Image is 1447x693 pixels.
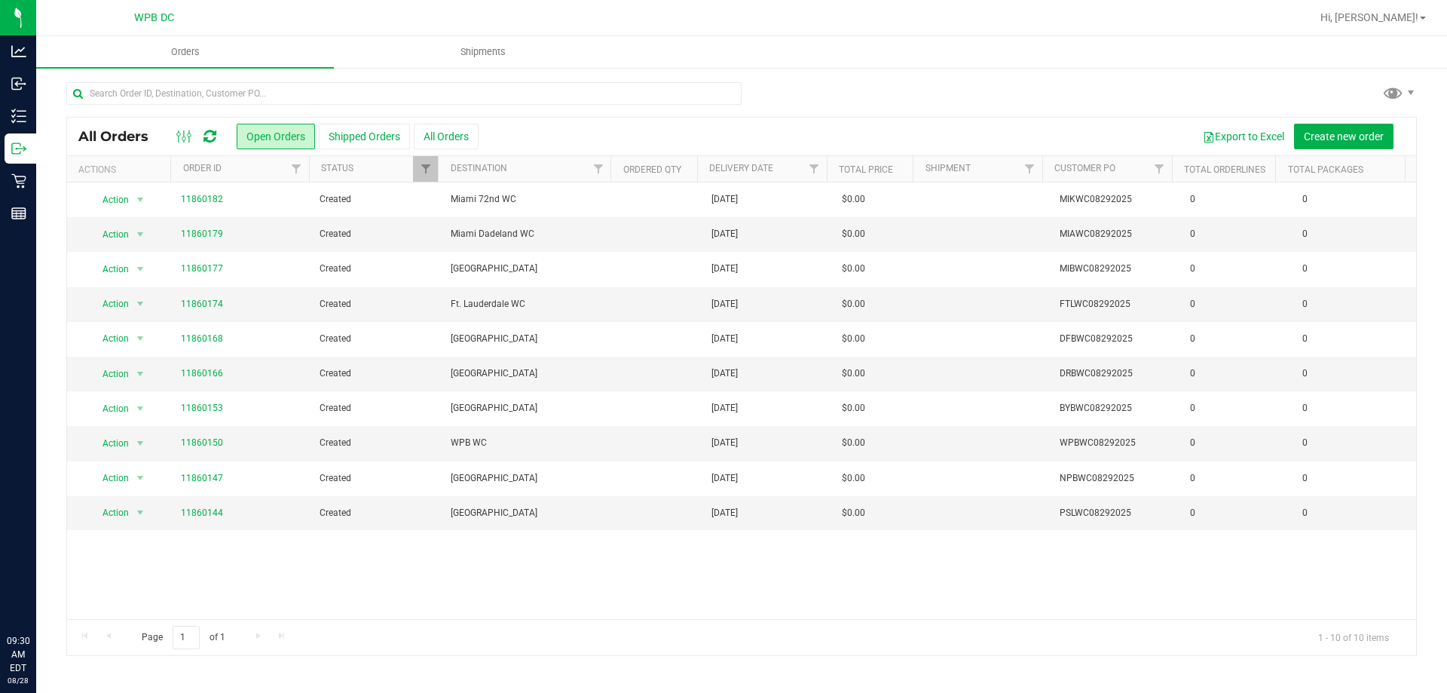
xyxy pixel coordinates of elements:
button: Open Orders [237,124,315,149]
span: 0 [1190,192,1195,207]
span: 0 [1190,436,1195,450]
span: Created [320,436,432,450]
span: Created [320,192,432,207]
span: [DATE] [711,297,738,311]
span: MIKWC08292025 [1060,192,1172,207]
span: Created [320,471,432,486]
a: Filter [1017,156,1042,182]
span: Created [320,506,432,520]
a: Filter [1147,156,1172,182]
a: 11860182 [181,192,223,207]
span: [DATE] [711,471,738,486]
a: Total Price [839,164,893,175]
span: Action [89,259,130,280]
span: 0 [1295,328,1315,350]
span: Created [320,366,432,381]
span: [GEOGRAPHIC_DATA] [451,262,607,276]
span: $0.00 [842,192,865,207]
span: Created [320,262,432,276]
span: $0.00 [842,506,865,520]
span: select [130,433,149,454]
span: [GEOGRAPHIC_DATA] [451,471,607,486]
iframe: Resource center [15,572,60,618]
span: 0 [1295,502,1315,524]
span: 0 [1190,332,1195,346]
span: BYBWC08292025 [1060,401,1172,415]
span: $0.00 [842,471,865,486]
span: Created [320,297,432,311]
span: 0 [1295,468,1315,489]
span: Miami 72nd WC [451,192,607,207]
span: $0.00 [842,366,865,381]
span: Hi, [PERSON_NAME]! [1320,11,1418,23]
button: Shipped Orders [319,124,410,149]
inline-svg: Outbound [11,141,26,156]
span: MIBWC08292025 [1060,262,1172,276]
a: Destination [451,163,507,173]
span: WPB DC [134,11,174,24]
span: 0 [1295,432,1315,454]
a: Filter [802,156,827,182]
inline-svg: Reports [11,206,26,221]
a: 11860153 [181,401,223,415]
span: PSLWC08292025 [1060,506,1172,520]
span: 0 [1190,227,1195,241]
span: [GEOGRAPHIC_DATA] [451,401,607,415]
span: select [130,502,149,523]
span: select [130,259,149,280]
input: 1 [173,626,200,649]
span: [DATE] [711,436,738,450]
span: Action [89,189,130,210]
a: Ordered qty [623,164,681,175]
inline-svg: Inventory [11,109,26,124]
span: WPB WC [451,436,607,450]
span: [GEOGRAPHIC_DATA] [451,332,607,346]
span: 0 [1295,363,1315,385]
span: 0 [1295,223,1315,245]
p: 08/28 [7,675,29,686]
span: 0 [1295,189,1315,210]
a: Orders [36,36,334,68]
span: 0 [1190,401,1195,415]
span: 0 [1190,366,1195,381]
button: All Orders [414,124,479,149]
a: 11860168 [181,332,223,346]
span: [DATE] [711,366,738,381]
span: MIAWC08292025 [1060,227,1172,241]
a: Total Packages [1288,164,1363,175]
inline-svg: Inbound [11,76,26,91]
a: Customer PO [1054,163,1115,173]
span: select [130,363,149,385]
a: Status [321,163,353,173]
span: select [130,398,149,419]
a: Filter [413,156,438,182]
span: Action [89,468,130,489]
a: 11860174 [181,297,223,311]
span: Miami Dadeland WC [451,227,607,241]
a: 11860150 [181,436,223,450]
span: [GEOGRAPHIC_DATA] [451,366,607,381]
span: 0 [1190,297,1195,311]
inline-svg: Analytics [11,44,26,59]
a: 11860166 [181,366,223,381]
span: [DATE] [711,506,738,520]
a: Shipment [925,163,971,173]
span: $0.00 [842,436,865,450]
button: Create new order [1294,124,1393,149]
span: Action [89,224,130,245]
a: Filter [284,156,309,182]
span: $0.00 [842,332,865,346]
span: 0 [1190,471,1195,486]
a: Filter [586,156,610,182]
span: Action [89,433,130,454]
span: DFBWC08292025 [1060,332,1172,346]
span: select [130,189,149,210]
span: [DATE] [711,227,738,241]
span: Action [89,293,130,314]
span: All Orders [78,128,164,145]
span: 1 - 10 of 10 items [1306,626,1401,649]
span: [DATE] [711,401,738,415]
span: 0 [1295,293,1315,315]
span: Created [320,227,432,241]
span: 0 [1190,262,1195,276]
